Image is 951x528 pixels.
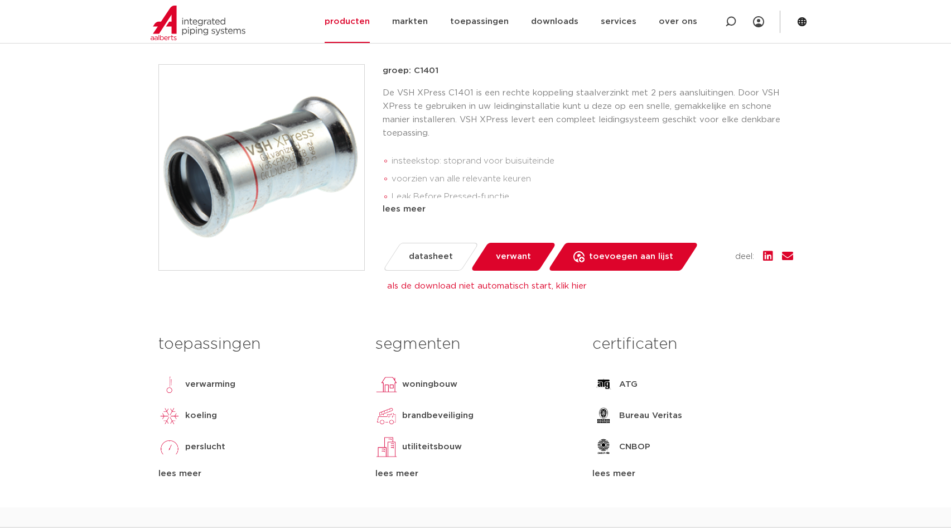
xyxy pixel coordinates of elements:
img: ATG [592,373,615,396]
img: brandbeveiliging [375,405,398,427]
span: verwant [496,248,531,266]
li: voorzien van alle relevante keuren [392,170,793,188]
div: lees meer [592,467,793,481]
span: deel: [735,250,754,263]
img: verwarming [158,373,181,396]
li: Leak Before Pressed-functie [392,188,793,206]
img: utiliteitsbouw [375,436,398,458]
p: ATG [619,378,638,391]
h3: segmenten [375,333,576,356]
span: datasheet [409,248,453,266]
p: brandbeveiliging [402,409,474,423]
div: lees meer [375,467,576,481]
p: verwarming [185,378,235,391]
div: lees meer [158,467,359,481]
span: toevoegen aan lijst [589,248,673,266]
img: Product Image for VSH XPress Staalverzinkt rechte koppeling (2 x press) [159,65,364,270]
img: woningbouw [375,373,398,396]
li: insteekstop: stoprand voor buisuiteinde [392,152,793,170]
div: my IPS [753,9,764,34]
img: Bureau Veritas [592,405,615,427]
p: koeling [185,409,217,423]
p: utiliteitsbouw [402,440,462,454]
p: Bureau Veritas [619,409,682,423]
div: lees meer [383,203,793,216]
p: groep: C1401 [383,64,793,78]
a: verwant [470,243,556,271]
img: perslucht [158,436,181,458]
p: De VSH XPress C1401 is een rechte koppeling staalverzinkt met 2 pers aansluitingen. Door VSH XPre... [383,87,793,140]
h3: certificaten [592,333,793,356]
p: woningbouw [402,378,457,391]
p: perslucht [185,440,225,454]
p: CNBOP [619,440,650,454]
img: koeling [158,405,181,427]
a: datasheet [382,243,479,271]
a: als de download niet automatisch start, klik hier [387,282,587,290]
h3: toepassingen [158,333,359,356]
img: CNBOP [592,436,615,458]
